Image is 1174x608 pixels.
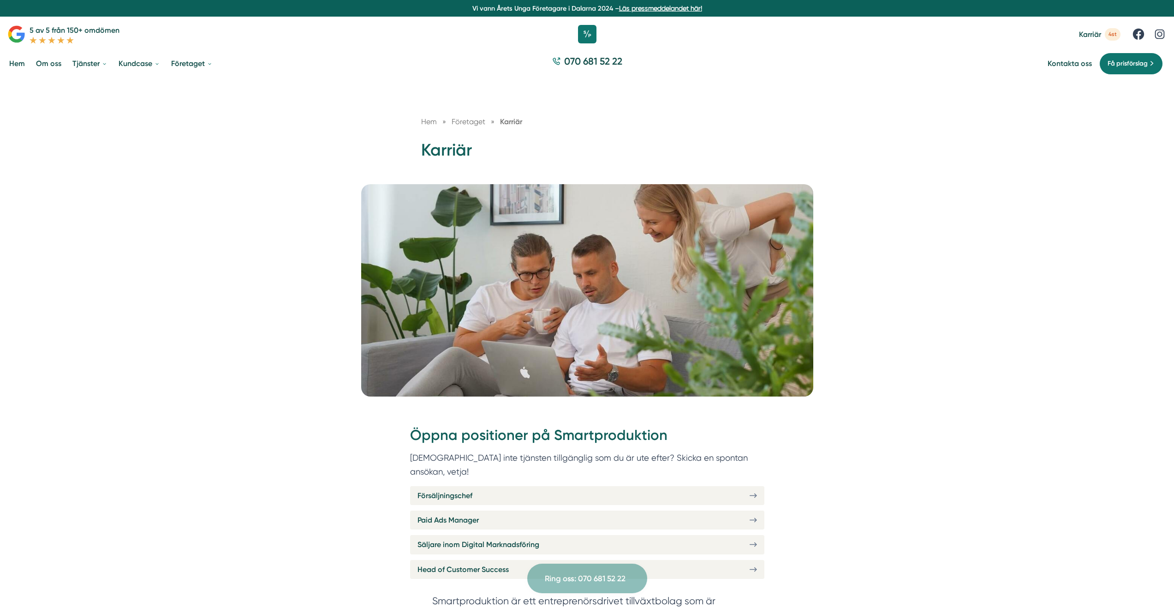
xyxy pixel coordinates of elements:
[421,139,753,169] h1: Karriär
[442,116,446,127] span: »
[1105,28,1120,41] span: 4st
[564,54,622,68] span: 070 681 52 22
[410,535,764,554] a: Säljare inom Digital Marknadsföring
[527,564,647,593] a: Ring oss: 070 681 52 22
[1099,53,1163,75] a: Få prisförslag
[1108,59,1148,69] span: Få prisförslag
[545,572,626,585] span: Ring oss: 070 681 52 22
[361,184,813,397] img: Karriär
[30,24,119,36] p: 5 av 5 från 150+ omdömen
[452,117,485,126] span: Företaget
[452,117,487,126] a: Företaget
[71,52,109,75] a: Tjänster
[7,52,27,75] a: Hem
[417,564,509,575] span: Head of Customer Success
[421,117,437,126] a: Hem
[410,425,764,451] h2: Öppna positioner på Smartproduktion
[421,116,753,127] nav: Breadcrumb
[548,54,626,72] a: 070 681 52 22
[4,4,1170,13] p: Vi vann Årets Unga Företagare i Dalarna 2024 –
[619,5,702,12] a: Läs pressmeddelandet här!
[410,511,764,530] a: Paid Ads Manager
[410,451,764,478] p: [DEMOGRAPHIC_DATA] inte tjänsten tillgänglig som du är ute efter? Skicka en spontan ansökan, vetja!
[117,52,162,75] a: Kundcase
[169,52,215,75] a: Företaget
[1079,28,1120,41] a: Karriär 4st
[417,514,479,526] span: Paid Ads Manager
[1079,30,1101,39] span: Karriär
[417,539,539,550] span: Säljare inom Digital Marknadsföring
[34,52,63,75] a: Om oss
[410,560,764,579] a: Head of Customer Success
[417,490,472,501] span: Försäljningschef
[410,486,764,505] a: Försäljningschef
[500,117,522,126] a: Karriär
[491,116,495,127] span: »
[1048,59,1092,68] a: Kontakta oss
